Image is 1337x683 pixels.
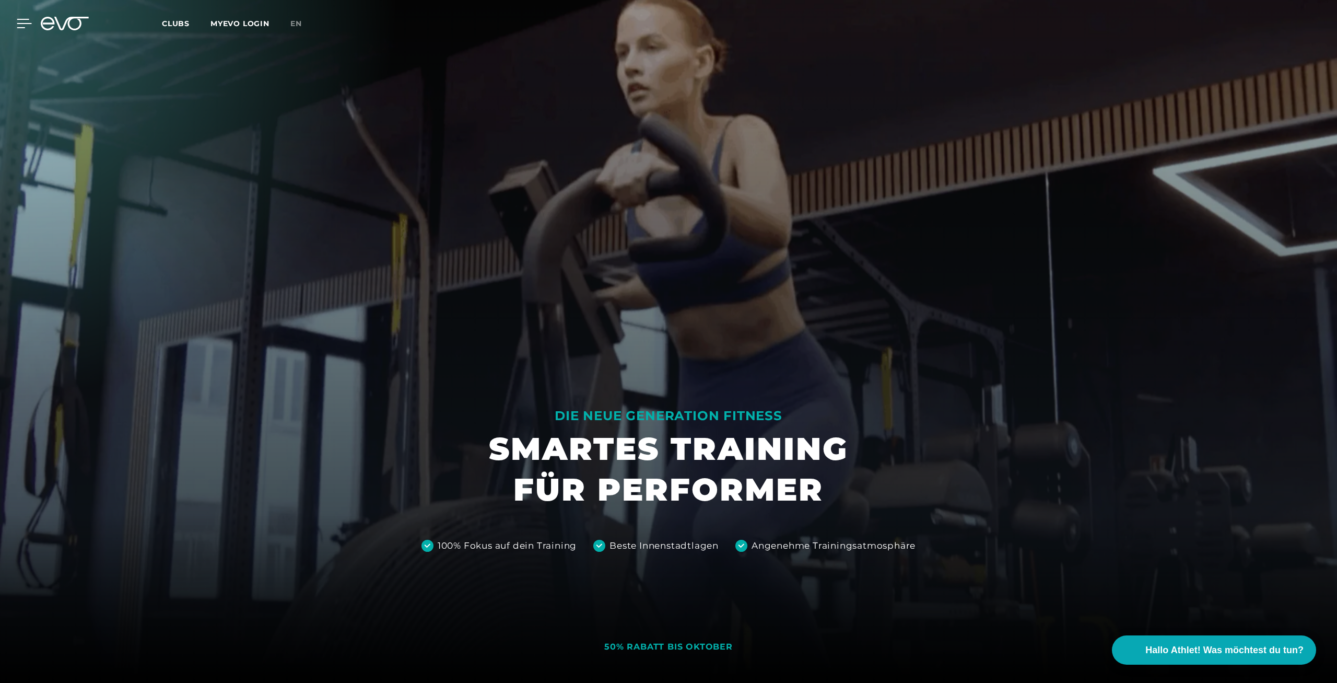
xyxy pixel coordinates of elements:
a: en [290,18,314,30]
div: 100% Fokus auf dein Training [438,539,577,553]
div: Angenehme Trainingsatmosphäre [752,539,916,553]
span: en [290,19,302,28]
span: Clubs [162,19,190,28]
h1: SMARTES TRAINING FÜR PERFORMER [489,429,848,510]
span: Hallo Athlet! Was möchtest du tun? [1145,643,1304,657]
div: DIE NEUE GENERATION FITNESS [489,408,848,424]
div: Beste Innenstadtlagen [609,539,719,553]
a: MYEVO LOGIN [210,19,269,28]
div: 50% RABATT BIS OKTOBER [604,642,733,653]
button: Hallo Athlet! Was möchtest du tun? [1112,635,1316,665]
a: Clubs [162,18,210,28]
